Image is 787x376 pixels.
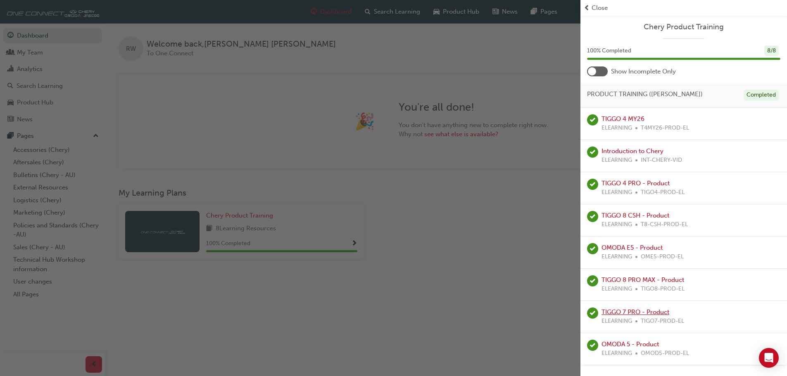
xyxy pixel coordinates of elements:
span: Show Incomplete Only [611,67,676,76]
span: 100 % Completed [587,46,631,56]
a: TIGGO 7 PRO - Product [602,308,669,316]
span: Close [592,3,608,13]
span: ELEARNING [602,188,632,197]
span: learningRecordVerb_PASS-icon [587,114,598,125]
span: learningRecordVerb_PASS-icon [587,179,598,190]
a: TIGGO 4 MY26 [602,115,644,123]
span: OME5-PROD-EL [641,252,684,262]
span: ELEARNING [602,123,632,133]
span: learningRecordVerb_PASS-icon [587,275,598,286]
span: prev-icon [584,3,590,13]
a: Introduction to Chery [602,147,663,155]
span: ELEARNING [602,156,632,165]
span: ELEARNING [602,220,632,229]
button: prev-iconClose [584,3,784,13]
span: INT-CHERY-VID [641,156,682,165]
div: Open Intercom Messenger [759,348,779,368]
span: OMOD5-PROD-EL [641,349,689,358]
span: PRODUCT TRAINING ([PERSON_NAME]) [587,90,703,99]
span: learningRecordVerb_PASS-icon [587,307,598,319]
span: ELEARNING [602,317,632,326]
a: OMODA E5 - Product [602,244,663,251]
span: ELEARNING [602,349,632,358]
span: TIGO7-PROD-EL [641,317,684,326]
a: OMODA 5 - Product [602,341,659,348]
span: T8-CSH-PROD-EL [641,220,688,229]
a: TIGGO 8 CSH - Product [602,212,669,219]
span: learningRecordVerb_PASS-icon [587,340,598,351]
span: ELEARNING [602,252,632,262]
a: TIGGO 8 PRO MAX - Product [602,276,684,284]
span: learningRecordVerb_PASS-icon [587,211,598,222]
span: ELEARNING [602,284,632,294]
span: learningRecordVerb_PASS-icon [587,243,598,254]
span: learningRecordVerb_COMPLETE-icon [587,147,598,158]
span: TIGO4-PROD-EL [641,188,685,197]
div: 8 / 8 [764,45,779,57]
div: Completed [744,90,779,101]
span: T4MY26-PROD-EL [641,123,689,133]
span: TIGO8-PROD-EL [641,284,685,294]
a: Chery Product Training [587,22,780,32]
a: TIGGO 4 PRO - Product [602,180,670,187]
